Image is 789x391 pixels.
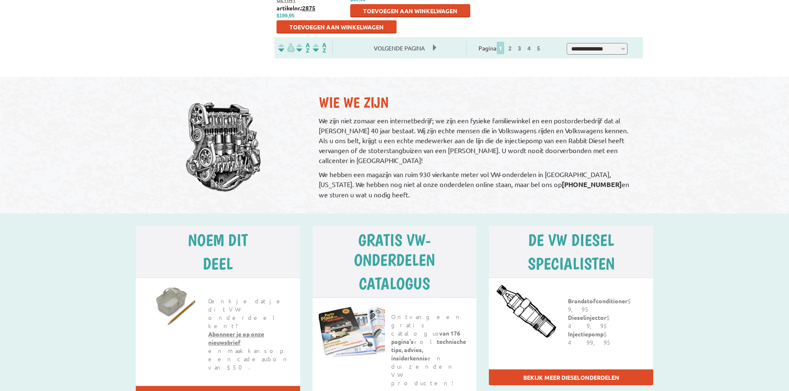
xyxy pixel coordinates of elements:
[391,312,464,337] font: Ontvang een gratis catalogus
[277,4,302,12] font: artikelnr.:
[391,354,456,387] font: en duizenden VW-producten!
[525,44,533,52] a: 4
[278,43,295,53] img: filterpricelow.svg
[208,330,264,346] a: Abonneer je op onze nieuwsbrief
[528,230,614,250] font: De VW Diesel
[289,23,384,31] font: Toevoegen aan winkelwagen
[391,338,466,362] font: technische tips, advies, insiderkennis
[516,44,523,52] a: 3
[354,230,435,270] font: gratis vw-onderdelen
[203,254,233,273] font: deel
[319,116,628,164] font: We zijn niet zomaar een internetbedrijf; we zijn een fysieke familiewinkel en een postorderbedrij...
[295,43,311,53] img: Sorteren op kop
[508,44,512,52] font: 2
[350,4,470,17] button: Toevoegen aan winkelwagen
[528,254,615,273] font: Specialisten
[518,44,521,52] font: 3
[359,273,430,293] font: catalogus
[142,284,198,326] a: Geef dit onderdeel een naam
[374,44,425,52] font: Volgende pagina
[568,297,628,305] font: Brandstofconditioner
[506,44,514,52] a: 2
[208,355,291,371] font: een cadeaubon van $ 50.
[499,44,502,52] font: 1
[568,297,631,313] font: $ 9,95
[142,284,204,326] img: Geef dit onderdeel een naam
[414,337,437,345] font: vol
[537,44,540,52] font: 5
[208,346,286,355] font: en maak kans op
[568,313,610,330] font: $ 49,95
[277,20,397,34] button: Toevoegen aan winkelwagen
[568,330,604,338] font: Injectiepomp
[479,44,496,52] font: Pagina
[319,94,389,111] font: Wie we zijn
[391,329,460,345] font: van 176 pagina's
[188,230,248,250] font: Noem dit
[366,44,433,52] a: Volgende pagina
[527,44,531,52] font: 4
[319,304,385,359] img: Gratis catalogus!
[311,43,328,53] img: Sorteren op verkooprang
[568,330,613,346] font: $ 499,95
[208,297,286,330] font: Denk je dat je dit VW-onderdeel kent?
[523,374,619,381] a: Bekijk meer dieselonderdelen
[568,314,606,321] font: Dieselinjector
[319,170,611,188] font: We hebben een magazijn van ruim 930 vierkante meter vol VW-onderdelen in [GEOGRAPHIC_DATA], [US_S...
[302,4,315,12] font: 2875
[562,180,622,189] font: [PHONE_NUMBER]
[277,13,294,19] font: $199,95
[535,44,542,52] a: 5
[319,180,629,199] font: en we sturen u wat u nodig heeft.
[495,284,558,339] img: VW Diesel Specialisten
[363,7,457,14] font: Toevoegen aan winkelwagen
